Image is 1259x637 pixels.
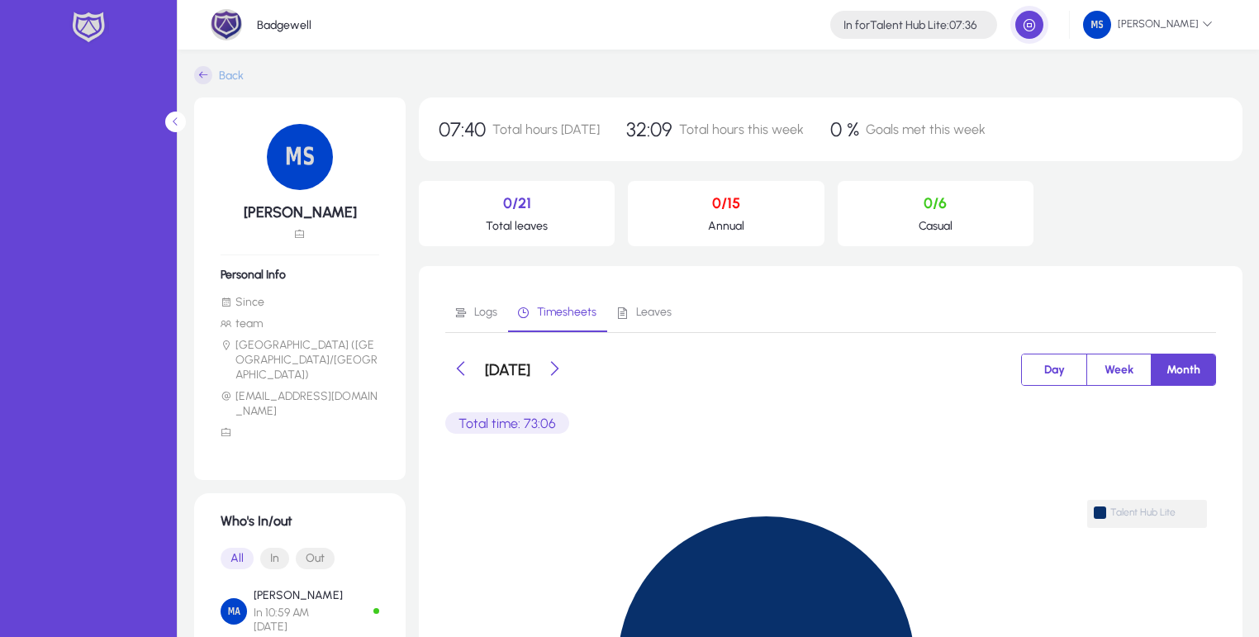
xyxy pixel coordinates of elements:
[221,295,379,310] li: Since
[221,513,379,529] h1: Who's In/out
[1094,507,1200,522] span: Talent Hub Lite
[843,18,870,32] span: In for
[296,548,335,569] button: Out
[254,588,343,602] p: [PERSON_NAME]
[445,292,508,332] a: Logs
[830,117,859,141] span: 0 %
[636,307,672,318] span: Leaves
[1087,354,1151,385] button: Week
[1095,354,1143,385] span: Week
[1034,354,1075,385] span: Day
[221,542,379,575] mat-button-toggle-group: Font Style
[492,121,600,137] span: Total hours [DATE]
[485,360,530,379] h3: [DATE]
[1083,11,1213,39] span: [PERSON_NAME]
[1022,354,1086,385] button: Day
[432,194,601,212] p: 0/21
[221,389,379,419] li: [EMAIL_ADDRESS][DOMAIN_NAME]
[607,292,682,332] a: Leaves
[851,194,1020,212] p: 0/6
[843,18,977,32] h4: Talent Hub Lite
[221,316,379,331] li: team
[68,10,109,45] img: white-logo.png
[641,194,810,212] p: 0/15
[949,18,977,32] span: 07:36
[947,18,949,32] span: :
[221,268,379,282] h6: Personal Info
[257,18,311,32] p: Badgewell
[211,9,242,40] img: 2.png
[851,219,1020,233] p: Casual
[267,124,333,190] img: 134.png
[679,121,804,137] span: Total hours this week
[1157,354,1210,385] span: Month
[445,412,569,434] p: Total time: 73:06
[260,548,289,569] button: In
[866,121,986,137] span: Goals met this week
[508,292,607,332] a: Timesheets
[194,66,244,84] a: Back
[1152,354,1215,385] button: Month
[221,548,254,569] button: All
[1070,10,1226,40] button: [PERSON_NAME]
[1110,506,1200,519] span: Talent Hub Lite
[474,307,497,318] span: Logs
[537,307,596,318] span: Timesheets
[432,219,601,233] p: Total leaves
[439,117,486,141] span: 07:40
[641,219,810,233] p: Annual
[254,606,343,634] span: In 10:59 AM [DATE]
[221,203,379,221] h5: [PERSON_NAME]
[221,338,379,383] li: [GEOGRAPHIC_DATA] ([GEOGRAPHIC_DATA]/[GEOGRAPHIC_DATA])
[626,117,672,141] span: 32:09
[1083,11,1111,39] img: 134.png
[221,598,247,625] img: Mohamed Aboelmagd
